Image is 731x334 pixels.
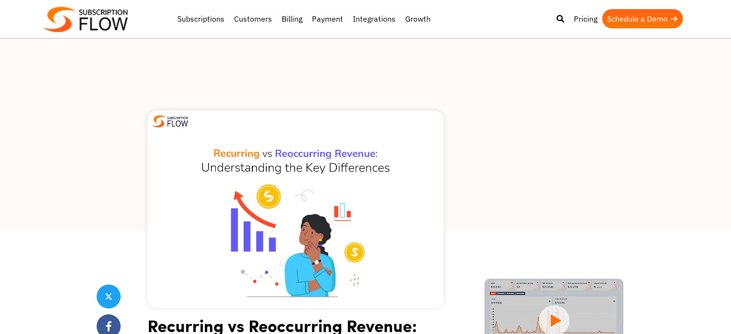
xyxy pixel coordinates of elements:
[44,7,128,32] img: Subscriptionflow
[602,9,683,28] a: Schedule a Demo
[400,9,435,28] a: Growth
[348,9,400,28] a: Integrations
[229,9,277,28] a: Customers
[277,9,307,28] a: Billing
[148,111,444,308] img: recurring vs reoccurring revenue
[307,9,348,28] a: Payment
[173,9,229,28] a: Subscriptions
[569,9,602,28] a: Pricing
